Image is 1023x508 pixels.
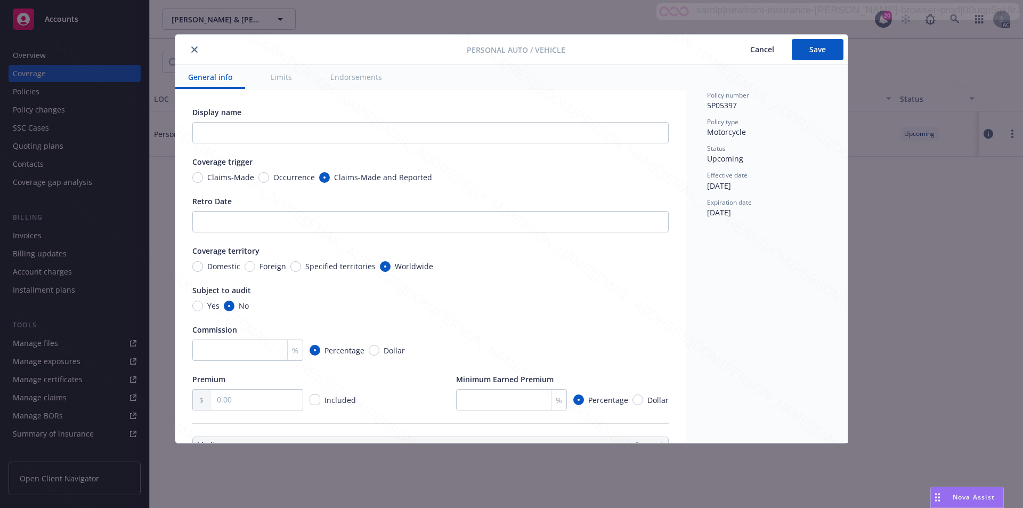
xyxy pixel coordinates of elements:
span: Save [809,44,826,54]
span: Claims-Made [207,172,254,183]
span: Worldwide [395,261,433,272]
span: Percentage [588,394,628,406]
input: Percentage [310,345,320,356]
span: Display name [192,107,241,117]
span: Premium [192,374,225,384]
input: Yes [192,301,203,311]
input: Occurrence [258,172,269,183]
span: Retro Date [192,196,232,206]
span: Nova Assist [953,493,995,502]
span: [DATE] [707,181,731,191]
input: Claims-Made and Reported [319,172,330,183]
span: Yes [207,300,220,311]
th: Limits [193,437,383,453]
span: Claims-Made and Reported [334,172,432,183]
button: Endorsements [318,65,395,89]
span: Occurrence [273,172,315,183]
div: Drag to move [931,487,944,507]
span: Personal Auto / Vehicle [467,44,565,55]
span: % [556,394,562,406]
span: [DATE] [707,207,731,217]
button: Limits [258,65,305,89]
input: Claims-Made [192,172,203,183]
span: Motorcycle [707,127,746,137]
input: Percentage [573,394,584,405]
span: Included [324,395,356,405]
span: Subject to audit [192,285,251,295]
span: Minimum Earned Premium [456,374,554,384]
input: Foreign [245,261,255,272]
span: Commission [192,325,237,335]
span: Coverage trigger [192,157,253,167]
input: Dollar [632,394,643,405]
span: Foreign [259,261,286,272]
span: Percentage [324,345,364,356]
span: Status [707,144,726,153]
span: No [239,300,249,311]
button: General info [175,65,245,89]
span: % [292,345,298,356]
input: Worldwide [380,261,391,272]
span: Effective date [707,171,748,180]
button: close [188,43,201,56]
button: Save [792,39,843,60]
span: Upcoming [707,154,743,164]
span: Coverage territory [192,246,259,256]
span: Dollar [384,345,405,356]
input: No [224,301,234,311]
button: Cancel [733,39,792,60]
span: Policy type [707,117,738,126]
input: Specified territories [290,261,301,272]
button: Nova Assist [930,487,1004,508]
span: Specified territories [305,261,376,272]
input: 0.00 [210,390,303,410]
span: Expiration date [707,198,752,207]
span: Domestic [207,261,240,272]
span: Cancel [750,44,774,54]
input: Dollar [369,345,379,356]
span: Dollar [647,394,669,406]
th: Amount [435,437,668,453]
input: Domestic [192,261,203,272]
span: Policy number [707,91,749,100]
span: 5P05397 [707,100,737,110]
